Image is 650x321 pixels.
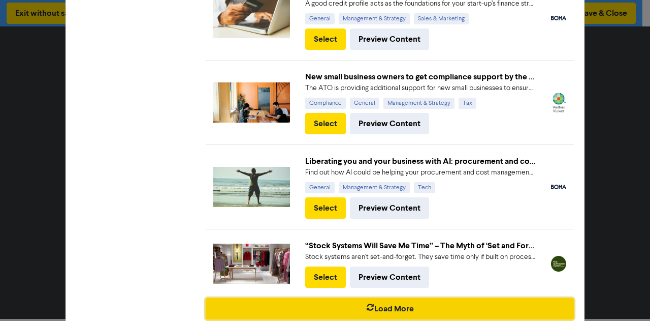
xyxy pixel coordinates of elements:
button: Select [305,113,346,134]
button: Preview Content [350,197,429,219]
div: “Stock Systems Will Save Me Time” – The Myth of ‘Set and Forget’ [305,240,535,252]
button: Select [305,197,346,219]
div: Management & Strategy [383,98,454,109]
img: boma [551,185,566,189]
div: General [305,13,335,24]
button: Load More [206,298,574,319]
div: Tech [414,182,435,193]
div: General [350,98,379,109]
div: Management & Strategy [339,13,410,24]
div: New small business owners to get compliance support by the ATO [305,71,535,83]
div: The ATO is providing additional support for new small businesses to ensure they understand and co... [305,83,535,94]
div: Compliance [305,98,346,109]
button: Select [305,267,346,288]
div: Stock systems aren’t set-and-forget. They save time only if built on process, clarity, and consis... [305,252,535,262]
div: Find out how AI could be helping your procurement and cost management. We’ve highlighted five way... [305,167,535,178]
img: wolterskluwer [551,93,566,112]
button: Preview Content [350,113,429,134]
img: boma [551,16,566,20]
button: Preview Content [350,28,429,50]
div: Tax [459,98,476,109]
div: Sales & Marketing [414,13,469,24]
button: Preview Content [350,267,429,288]
button: Select [305,28,346,50]
img: thesoftwarecoach [551,256,566,271]
div: Management & Strategy [339,182,410,193]
div: Liberating you and your business with AI: procurement and cost management [305,155,535,167]
div: General [305,182,335,193]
